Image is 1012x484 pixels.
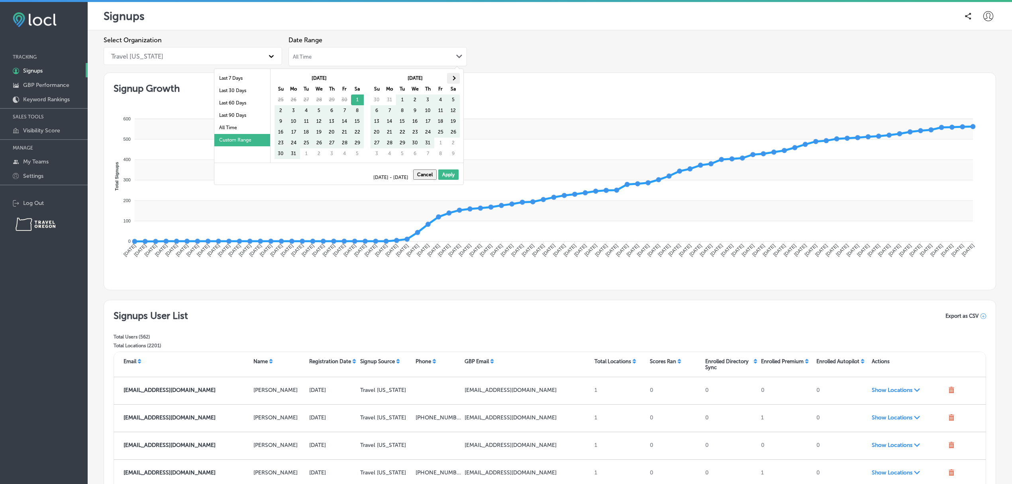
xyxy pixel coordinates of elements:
img: Travel Oregon [16,218,55,231]
tspan: [DATE] [322,243,336,258]
td: 1 [351,94,364,105]
tspan: [DATE] [678,243,692,258]
span: Remove user from your referral organization. [948,414,955,422]
td: 12 [447,105,460,116]
div: 1 [758,466,813,480]
td: 24 [422,127,434,138]
tspan: [DATE] [405,243,420,258]
p: evan.lagpdx@gmail.com [124,469,250,476]
span: Show Locations [872,387,945,393]
td: 4 [300,105,313,116]
tspan: [DATE] [384,243,399,258]
span: Remove user from your referral organization. [948,442,955,450]
strong: [EMAIL_ADDRESS][DOMAIN_NAME] [124,414,216,421]
span: Show Locations [872,414,945,421]
span: All Time [293,54,312,60]
p: Settings [23,173,43,179]
td: 9 [275,116,287,127]
div: Travel [US_STATE] [111,52,163,60]
p: Enrolled Premium [761,358,804,364]
th: Fr [434,84,447,94]
td: 8 [396,105,409,116]
tspan: 600 [124,116,131,121]
tspan: [DATE] [521,243,535,258]
td: 5 [396,148,409,159]
tspan: [DATE] [374,243,388,258]
tspan: [DATE] [626,243,640,258]
td: 9 [447,148,460,159]
td: 5 [313,105,326,116]
tspan: [DATE] [206,243,221,258]
tspan: [DATE] [133,243,148,258]
p: [DATE] [309,442,357,449]
td: 1 [434,138,447,148]
td: 28 [338,138,351,148]
tspan: [DATE] [741,243,755,258]
td: 3 [422,94,434,105]
tspan: [DATE] [164,243,179,258]
tspan: [DATE] [877,243,892,258]
tspan: [DATE] [363,243,378,258]
div: 1 [758,411,813,425]
p: [DATE] [309,469,357,476]
tspan: [DATE] [489,243,504,258]
tspan: [DATE] [919,243,934,258]
th: Fr [338,84,351,94]
th: Tu [300,84,313,94]
td: 8 [434,148,447,159]
tspan: [DATE] [311,243,326,258]
td: 13 [371,116,383,127]
div: 0 [702,439,757,453]
tspan: [DATE] [730,243,745,258]
td: 30 [409,138,422,148]
p: [DATE] [309,414,357,421]
span: Remove user from your referral organization. [948,469,955,477]
tspan: [DATE] [646,243,661,258]
p: Laney Aldridge [253,442,306,449]
tspan: [DATE] [636,243,651,258]
li: All Time [214,122,270,134]
strong: [EMAIL_ADDRESS][DOMAIN_NAME] [124,387,216,393]
div: 0 [813,439,869,453]
tspan: [DATE] [175,243,190,258]
td: 30 [338,94,351,105]
p: Total Locations [594,358,631,364]
tspan: [DATE] [280,243,294,258]
tspan: [DATE] [332,243,347,258]
td: 25 [275,94,287,105]
div: 0 [813,384,869,398]
td: 4 [338,148,351,159]
th: Sa [447,84,460,94]
tspan: [DATE] [699,243,714,258]
tspan: [DATE] [122,243,137,258]
div: 0 [702,384,757,398]
p: Alec Busch [253,387,306,393]
td: 24 [287,138,300,148]
tspan: [DATE] [825,243,839,258]
td: 15 [396,116,409,127]
p: Travel [US_STATE] [360,442,412,449]
tspan: [DATE] [563,243,577,258]
td: 13 [326,116,338,127]
span: Remove user from your referral organization. [948,387,955,395]
td: 29 [396,138,409,148]
p: redbandlodge@gmail.com [465,414,591,421]
td: 22 [351,127,364,138]
p: Phone [416,358,431,364]
tspan: [DATE] [762,243,777,258]
p: Enrolled Directory Sync [705,358,752,370]
tspan: [DATE] [541,243,556,258]
p: laneyaldridge29@gmail.com [124,442,250,449]
td: 27 [371,138,383,148]
td: 6 [409,148,422,159]
td: 16 [275,127,287,138]
tspan: [DATE] [426,243,441,258]
td: 19 [447,116,460,127]
td: 29 [351,138,364,148]
h2: Signups User List [114,310,188,321]
tspan: [DATE] [510,243,525,258]
td: 5 [447,94,460,105]
tspan: [DATE] [573,243,588,258]
p: Travel [US_STATE] [360,469,412,476]
p: Log Out [23,200,44,207]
